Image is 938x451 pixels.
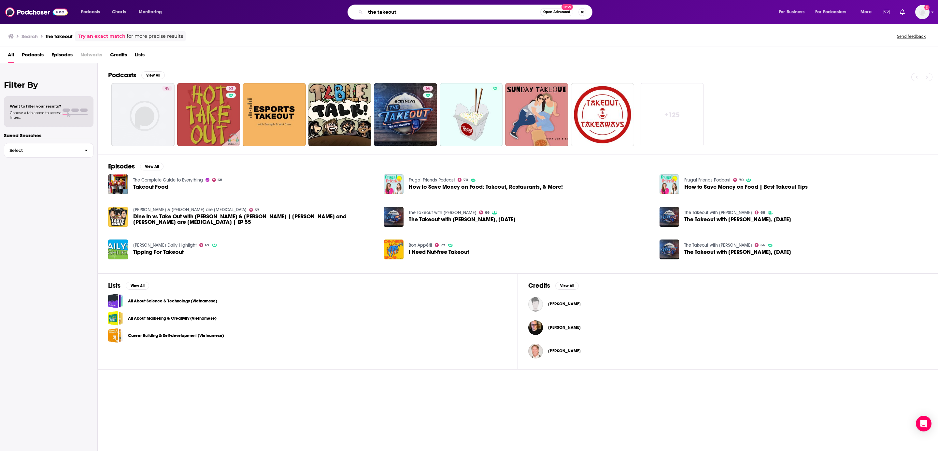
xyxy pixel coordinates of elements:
[133,214,376,225] a: Dine In vs Take Out with Big Jay Oakerson & Casey Jost | Sal Vulcano and Joe DeRosa are Taste Bud...
[134,7,170,17] button: open menu
[916,416,931,431] div: Open Intercom Messenger
[528,320,543,335] img: John H. Maloney
[374,83,437,146] a: 66
[435,243,445,247] a: 77
[80,50,102,63] span: Networks
[684,217,791,222] span: The Takeout with [PERSON_NAME], [DATE]
[5,6,68,18] img: Podchaser - Follow, Share and Rate Podcasts
[133,242,197,248] a: Elvis Duran's Daily Highlight
[774,7,813,17] button: open menu
[409,210,476,215] a: The Takeout with Major Garrett
[4,80,93,90] h2: Filter By
[684,242,752,248] a: The Takeout with Major Garrett
[409,242,432,248] a: Bon Appétit
[528,297,543,312] img: Scott Maccio
[10,104,61,109] span: Want to filter your results?
[548,325,581,330] span: [PERSON_NAME]
[10,110,61,120] span: Choose a tab above to access filters.
[108,240,128,259] img: Tipping For Takeout
[139,7,162,17] span: Monitoring
[199,243,210,247] a: 67
[548,348,581,354] a: Major Garrett
[755,211,765,214] a: 66
[897,7,907,18] a: Show notifications dropdown
[22,50,44,63] span: Podcasts
[81,7,100,17] span: Podcasts
[8,50,14,63] span: All
[409,249,469,255] a: I Need Nut-free Takeout
[140,163,163,170] button: View All
[641,83,704,146] a: +125
[684,217,791,222] a: The Takeout with Major Garrett, 7/25/25
[811,7,856,17] button: open menu
[108,207,128,227] img: Dine In vs Take Out with Big Jay Oakerson & Casey Jost | Sal Vulcano and Joe DeRosa are Taste Bud...
[760,244,765,247] span: 66
[684,249,791,255] span: The Takeout with [PERSON_NAME], [DATE]
[540,8,573,16] button: Open AdvancedNew
[384,174,404,194] a: How to Save Money on Food: Takeout, Restaurants, & More!
[4,143,93,158] button: Select
[108,294,123,308] a: All About Science & Technology (Vietnamese)
[162,86,172,91] a: 45
[660,174,679,194] img: How to Save Money on Food | Best Takeout Tips
[561,4,573,10] span: New
[528,344,543,358] img: Major Garrett
[528,282,550,290] h2: Credits
[426,85,430,92] span: 66
[133,214,376,225] span: Dine In vs Take Out with [PERSON_NAME] & [PERSON_NAME] | [PERSON_NAME] and [PERSON_NAME] are [MED...
[543,10,570,14] span: Open Advanced
[684,210,752,215] a: The Takeout with Major Garrett
[4,148,79,153] span: Select
[528,294,927,314] button: Scott MaccioScott Maccio
[226,86,236,91] a: 53
[229,85,233,92] span: 53
[384,207,404,227] a: The Takeout with Major Garrett, 5/27/25
[108,162,163,170] a: EpisodesView All
[733,178,744,182] a: 70
[51,50,73,63] a: Episodes
[548,301,581,307] span: [PERSON_NAME]
[112,7,126,17] span: Charts
[128,315,217,322] a: All About Marketing & Creativity (Vietnamese)
[108,71,136,79] h2: Podcasts
[548,325,581,330] a: John H. Maloney
[458,178,468,182] a: 70
[548,301,581,307] a: Scott Maccio
[881,7,892,18] a: Show notifications dropdown
[76,7,108,17] button: open menu
[133,184,168,190] a: Takeout Food
[218,179,222,182] span: 68
[479,211,490,214] a: 66
[108,328,123,343] span: Career Building & Self-development (Vietnamese)
[108,162,135,170] h2: Episodes
[133,249,184,255] a: Tipping For Takeout
[409,217,516,222] a: The Takeout with Major Garrett, 5/27/25
[108,174,128,194] a: Takeout Food
[684,184,808,190] a: How to Save Money on Food | Best Takeout Tips
[177,83,240,146] a: 53
[78,33,125,40] a: Try an exact match
[110,50,127,63] span: Credits
[108,282,121,290] h2: Lists
[760,211,765,214] span: 66
[141,71,165,79] button: View All
[528,317,927,338] button: John H. MaloneyJohn H. Maloney
[441,244,445,247] span: 77
[108,282,149,290] a: ListsView All
[409,217,516,222] span: The Takeout with [PERSON_NAME], [DATE]
[135,50,145,63] span: Lists
[354,5,599,20] div: Search podcasts, credits, & more...
[128,298,217,305] a: All About Science & Technology (Vietnamese)
[126,282,149,290] button: View All
[548,348,581,354] span: [PERSON_NAME]
[528,341,927,361] button: Major GarrettMajor Garrett
[660,207,679,227] img: The Takeout with Major Garrett, 7/25/25
[108,311,123,326] span: All About Marketing & Creativity (Vietnamese)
